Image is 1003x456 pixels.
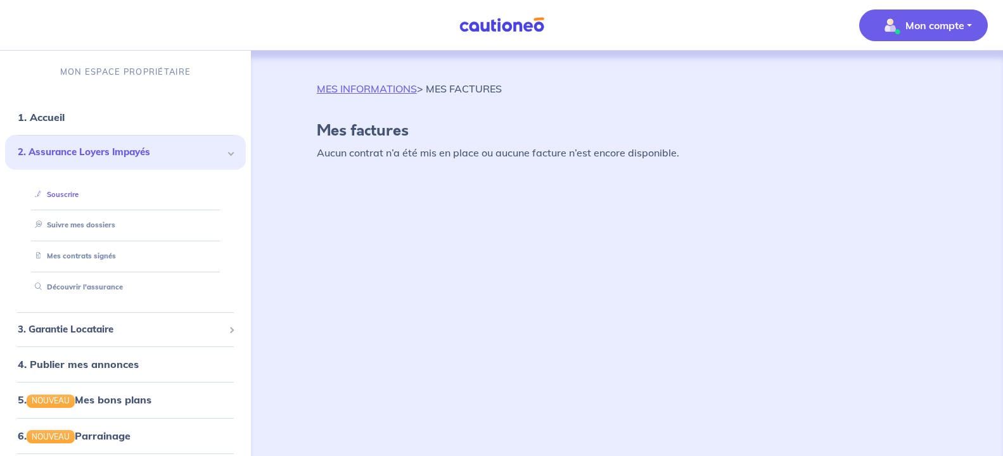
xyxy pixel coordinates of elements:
[18,393,151,406] a: 5.NOUVEAUMes bons plans
[5,135,246,170] div: 2. Assurance Loyers Impayés
[30,282,123,291] a: Découvrir l'assurance
[5,351,246,377] div: 4. Publier mes annonces
[317,122,937,140] h4: Mes factures
[18,358,139,370] a: 4. Publier mes annonces
[60,66,191,78] p: MON ESPACE PROPRIÉTAIRE
[317,145,937,160] p: Aucun contrat n’a été mis en place ou aucune facture n’est encore disponible.
[880,15,900,35] img: illu_account_valid_menu.svg
[20,277,231,298] div: Découvrir l'assurance
[317,82,417,95] a: MES INFORMATIONS
[905,18,964,33] p: Mon compte
[18,145,224,160] span: 2. Assurance Loyers Impayés
[30,251,116,260] a: Mes contrats signés
[454,17,549,33] img: Cautioneo
[5,317,246,342] div: 3. Garantie Locataire
[30,220,115,229] a: Suivre mes dossiers
[5,104,246,130] div: 1. Accueil
[18,322,224,337] span: 3. Garantie Locataire
[20,215,231,236] div: Suivre mes dossiers
[5,423,246,448] div: 6.NOUVEAUParrainage
[859,9,988,41] button: illu_account_valid_menu.svgMon compte
[18,429,131,442] a: 6.NOUVEAUParrainage
[30,190,79,199] a: Souscrire
[317,81,502,96] p: > MES FACTURES
[5,387,246,412] div: 5.NOUVEAUMes bons plans
[20,246,231,267] div: Mes contrats signés
[18,111,65,123] a: 1. Accueil
[20,184,231,205] div: Souscrire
